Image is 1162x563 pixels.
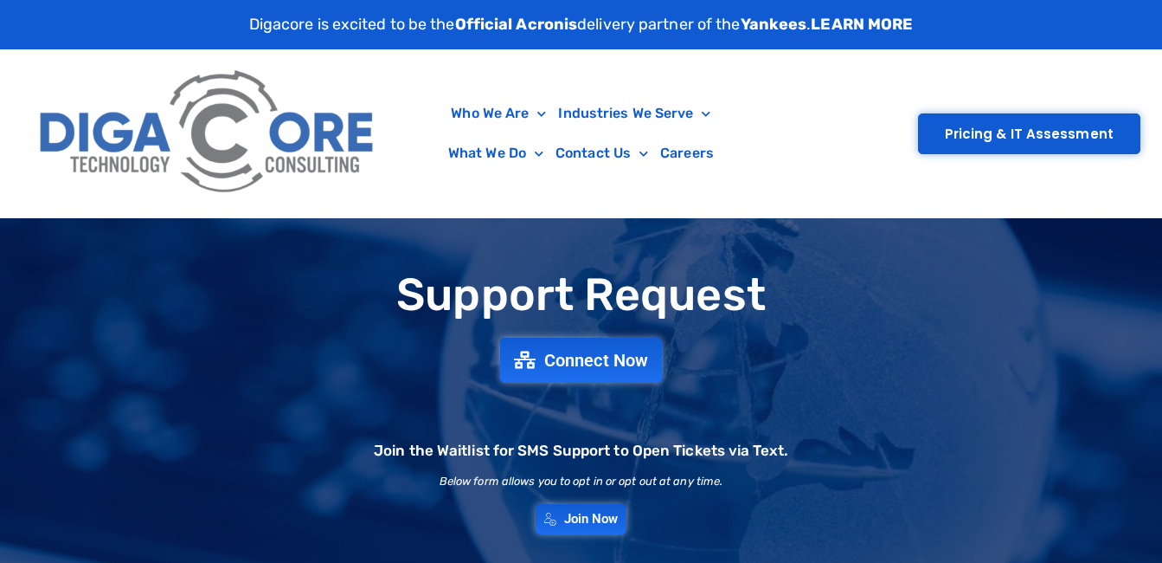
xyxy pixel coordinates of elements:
a: What We Do [442,133,549,173]
strong: Yankees [741,15,807,34]
h1: Support Request [9,270,1153,320]
span: Join Now [564,513,619,526]
span: Pricing & IT Assessment [945,127,1114,140]
h2: Below form allows you to opt in or opt out at any time. [440,476,723,487]
a: LEARN MORE [811,15,913,34]
h2: Join the Waitlist for SMS Support to Open Tickets via Text. [374,443,788,458]
nav: Menu [395,94,767,173]
a: Careers [654,133,720,173]
strong: Official Acronis [455,15,578,34]
a: Connect Now [500,338,662,383]
a: Industries We Serve [552,94,716,133]
span: Connect Now [544,352,648,369]
a: Pricing & IT Assessment [918,113,1140,154]
a: Who We Are [445,94,552,133]
a: Join Now [536,504,627,534]
a: Contact Us [549,133,654,173]
p: Digacore is excited to be the delivery partner of the . [249,13,914,36]
img: Digacore Logo [30,58,386,209]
